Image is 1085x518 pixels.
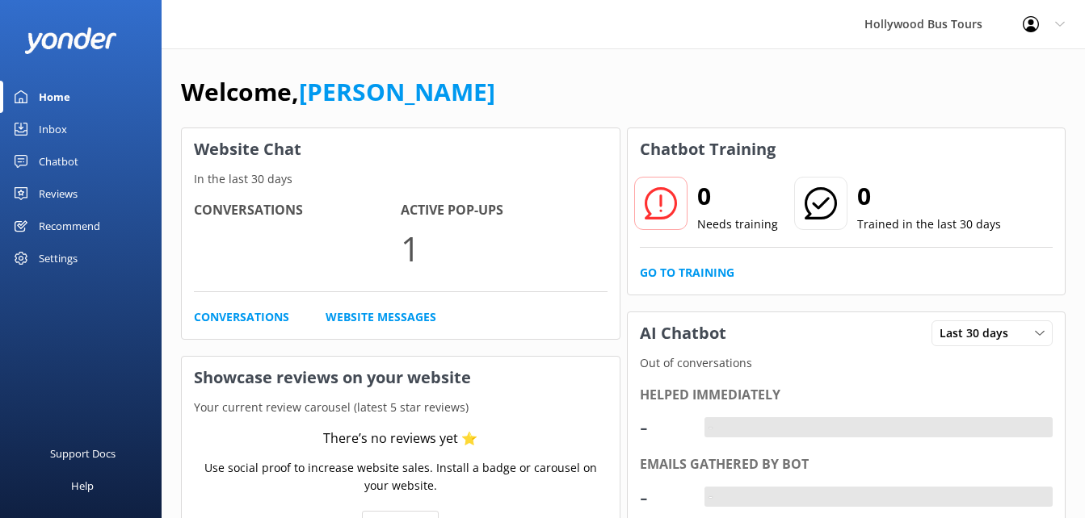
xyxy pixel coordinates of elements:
h4: Conversations [194,200,401,221]
div: Helped immediately [640,385,1053,406]
p: Needs training [697,215,778,233]
p: Use social proof to increase website sales. Install a badge or carousel on your website. [194,459,608,495]
div: Emails gathered by bot [640,454,1053,475]
p: Your current review carousel (latest 5 star reviews) [182,399,620,416]
h3: Chatbot Training [628,128,788,170]
div: There’s no reviews yet ⭐ [323,428,477,449]
p: Trained in the last 30 days [857,215,1001,233]
a: Website Messages [326,308,436,326]
a: Go to Training [640,264,734,282]
span: Last 30 days [940,324,1018,342]
div: Settings [39,242,78,274]
div: Chatbot [39,145,78,178]
a: [PERSON_NAME] [299,75,495,108]
h2: 0 [857,177,1001,215]
div: Home [39,81,70,113]
p: In the last 30 days [182,170,620,188]
a: Conversations [194,308,289,326]
h2: 0 [697,177,778,215]
div: Reviews [39,178,78,210]
h4: Active Pop-ups [401,200,608,221]
div: - [640,478,688,516]
h1: Welcome, [181,73,495,111]
div: - [640,407,688,446]
div: Support Docs [50,437,116,470]
div: Help [71,470,94,502]
div: - [704,487,717,508]
h3: Showcase reviews on your website [182,357,620,399]
div: Recommend [39,210,100,242]
div: - [704,417,717,438]
p: Out of conversations [628,354,1066,372]
img: yonder-white-logo.png [24,27,117,54]
h3: Website Chat [182,128,620,170]
h3: AI Chatbot [628,312,738,354]
div: Inbox [39,113,67,145]
p: 1 [401,221,608,275]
